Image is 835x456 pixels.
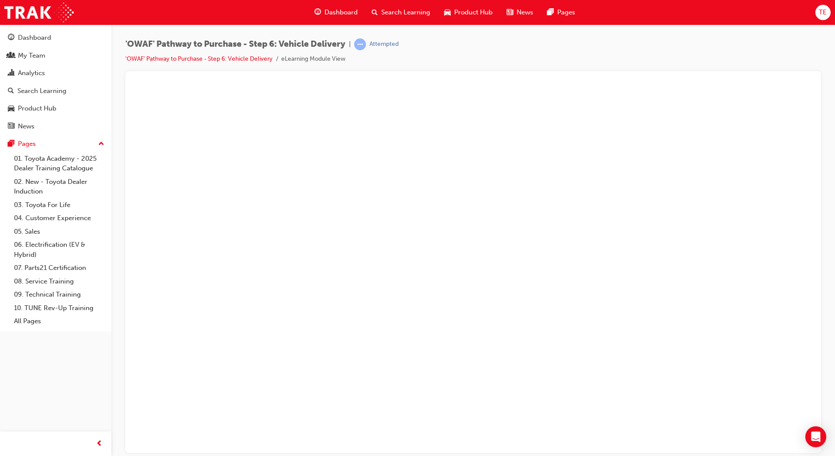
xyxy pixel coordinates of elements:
[3,30,108,46] a: Dashboard
[8,87,14,95] span: search-icon
[18,121,35,131] div: News
[3,100,108,117] a: Product Hub
[557,7,575,17] span: Pages
[454,7,493,17] span: Product Hub
[18,68,45,78] div: Analytics
[98,138,104,150] span: up-icon
[18,104,56,114] div: Product Hub
[8,123,14,131] span: news-icon
[815,5,831,20] button: TE
[437,3,500,21] a: car-iconProduct Hub
[18,51,45,61] div: My Team
[8,34,14,42] span: guage-icon
[819,7,827,17] span: TE
[517,7,533,17] span: News
[540,3,582,21] a: pages-iconPages
[10,198,108,212] a: 03. Toyota For Life
[10,261,108,275] a: 07. Parts21 Certification
[18,139,36,149] div: Pages
[10,238,108,261] a: 06. Electrification (EV & Hybrid)
[125,55,273,62] a: 'OWAF' Pathway to Purchase - Step 6: Vehicle Delivery
[3,136,108,152] button: Pages
[365,3,437,21] a: search-iconSearch Learning
[8,105,14,113] span: car-icon
[8,52,14,60] span: people-icon
[507,7,513,18] span: news-icon
[3,65,108,81] a: Analytics
[3,48,108,64] a: My Team
[500,3,540,21] a: news-iconNews
[354,38,366,50] span: learningRecordVerb_ATTEMPT-icon
[8,140,14,148] span: pages-icon
[369,40,399,48] div: Attempted
[18,33,51,43] div: Dashboard
[307,3,365,21] a: guage-iconDashboard
[10,288,108,301] a: 09. Technical Training
[10,301,108,315] a: 10. TUNE Rev-Up Training
[3,83,108,99] a: Search Learning
[314,7,321,18] span: guage-icon
[3,118,108,135] a: News
[10,275,108,288] a: 08. Service Training
[444,7,451,18] span: car-icon
[4,3,74,22] img: Trak
[349,39,351,49] span: |
[324,7,358,17] span: Dashboard
[372,7,378,18] span: search-icon
[17,86,66,96] div: Search Learning
[805,426,826,447] div: Open Intercom Messenger
[3,28,108,136] button: DashboardMy TeamAnalyticsSearch LearningProduct HubNews
[10,314,108,328] a: All Pages
[10,211,108,225] a: 04. Customer Experience
[547,7,554,18] span: pages-icon
[10,152,108,175] a: 01. Toyota Academy - 2025 Dealer Training Catalogue
[10,225,108,238] a: 05. Sales
[8,69,14,77] span: chart-icon
[10,175,108,198] a: 02. New - Toyota Dealer Induction
[125,39,345,49] span: 'OWAF' Pathway to Purchase - Step 6: Vehicle Delivery
[96,439,103,449] span: prev-icon
[281,54,345,64] li: eLearning Module View
[381,7,430,17] span: Search Learning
